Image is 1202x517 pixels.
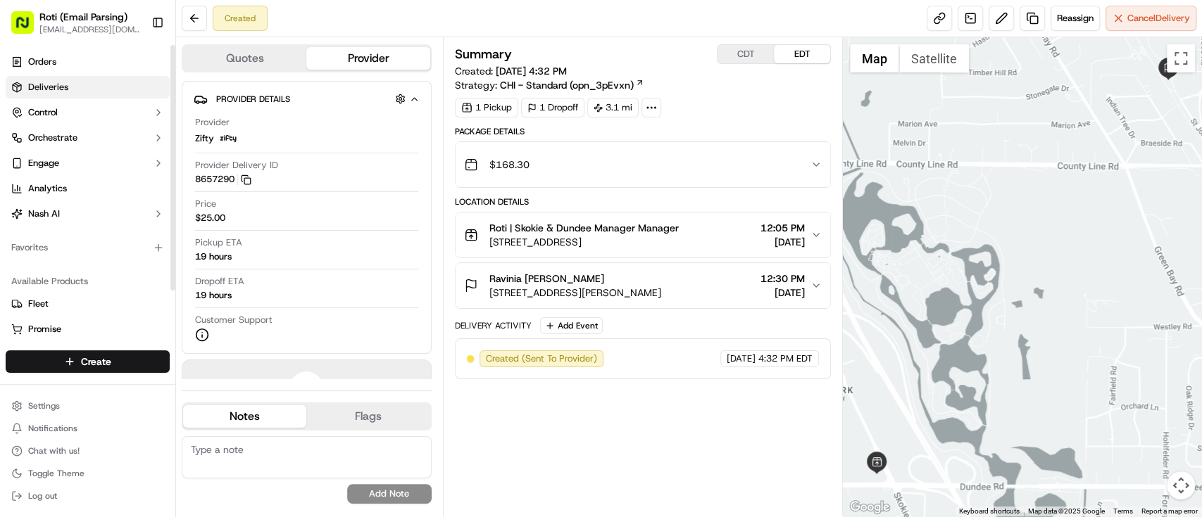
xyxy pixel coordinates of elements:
[28,56,56,68] span: Orders
[195,250,232,263] div: 19 hours
[183,405,306,428] button: Notes
[489,158,530,172] span: $168.30
[540,317,603,334] button: Add Event
[456,142,830,187] button: $168.30
[28,182,67,195] span: Analytics
[6,76,170,98] a: Deliveries
[489,221,679,235] span: Roti | Skokie & Dundee Manager Manager
[140,238,170,249] span: Pylon
[28,445,80,457] span: Chat with us!
[113,198,232,224] a: 💻API Documentation
[1057,12,1094,25] span: Reassign
[846,498,893,516] img: Google
[28,468,84,479] span: Toggle Theme
[28,423,77,434] span: Notifications
[6,293,170,315] button: Fleet
[6,396,170,416] button: Settings
[183,47,306,70] button: Quotes
[1141,507,1198,515] a: Report a map error
[239,139,256,155] button: Start new chat
[455,64,567,78] span: Created:
[6,51,170,73] a: Orders
[28,490,57,502] span: Log out
[1106,6,1196,31] button: CancelDelivery
[195,236,242,249] span: Pickup ETA
[194,87,420,110] button: Provider Details
[587,98,639,117] div: 3.1 mi
[489,286,661,300] span: [STREET_ADDRESS][PERSON_NAME]
[760,272,805,286] span: 12:30 PM
[39,24,140,35] button: [EMAIL_ADDRESS][DOMAIN_NAME]
[195,173,251,186] button: 8657290
[28,208,60,220] span: Nash AI
[28,204,108,218] span: Knowledge Base
[28,298,49,310] span: Fleet
[486,352,597,365] span: Created (Sent To Provider)
[195,116,230,129] span: Provider
[6,177,170,200] a: Analytics
[306,405,430,428] button: Flags
[28,81,68,94] span: Deliveries
[28,106,58,119] span: Control
[1051,6,1100,31] button: Reassign
[39,10,127,24] button: Roti (Email Parsing)
[195,275,244,288] span: Dropoff ETA
[489,272,604,286] span: Ravinia [PERSON_NAME]
[11,298,164,310] a: Fleet
[846,498,893,516] a: Open this area in Google Maps (opens a new window)
[195,198,216,210] span: Price
[48,134,231,148] div: Start new chat
[718,45,774,63] button: CDT
[6,152,170,174] button: Engage
[1167,44,1195,72] button: Toggle fullscreen view
[6,318,170,340] button: Promise
[6,464,170,483] button: Toggle Theme
[28,323,61,336] span: Promise
[14,56,256,79] p: Welcome 👋
[1167,471,1195,499] button: Map camera controls
[195,289,232,302] div: 19 hours
[216,94,290,105] span: Provider Details
[758,352,813,365] span: 4:32 PM EDT
[81,355,111,369] span: Create
[6,101,170,124] button: Control
[14,134,39,160] img: 1736555255976-a54dd68f-1ca7-489b-9aae-adbdc363a1c4
[6,270,170,293] div: Available Products
[28,157,59,170] span: Engage
[28,400,60,411] span: Settings
[37,91,253,106] input: Got a question? Start typing here...
[500,78,634,92] span: CHI - Standard (opn_3pEvxn)
[455,196,831,208] div: Location Details
[455,126,831,137] div: Package Details
[6,350,170,373] button: Create
[195,132,214,145] span: Zifty
[14,205,25,217] div: 📗
[6,441,170,461] button: Chat with us!
[99,238,170,249] a: Powered byPylon
[496,65,567,77] span: [DATE] 4:32 PM
[119,205,130,217] div: 💻
[455,78,644,92] div: Strategy:
[1127,12,1190,25] span: Cancel Delivery
[6,203,170,225] button: Nash AI
[774,45,830,63] button: EDT
[48,148,178,160] div: We're available if you need us!
[6,6,146,39] button: Roti (Email Parsing)[EMAIL_ADDRESS][DOMAIN_NAME]
[6,419,170,438] button: Notifications
[456,263,830,308] button: Ravinia [PERSON_NAME][STREET_ADDRESS][PERSON_NAME]12:30 PM[DATE]
[456,212,830,257] button: Roti | Skokie & Dundee Manager Manager[STREET_ADDRESS]12:05 PM[DATE]
[1113,507,1133,515] a: Terms (opens in new tab)
[500,78,644,92] a: CHI - Standard (opn_3pEvxn)
[489,235,679,249] span: [STREET_ADDRESS]
[6,127,170,149] button: Orchestrate
[455,48,512,60] h3: Summary
[8,198,113,224] a: 📗Knowledge Base
[899,44,969,72] button: Show satellite imagery
[959,506,1020,516] button: Keyboard shortcuts
[6,486,170,506] button: Log out
[11,323,164,336] a: Promise
[455,98,518,117] div: 1 Pickup
[521,98,584,117] div: 1 Dropoff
